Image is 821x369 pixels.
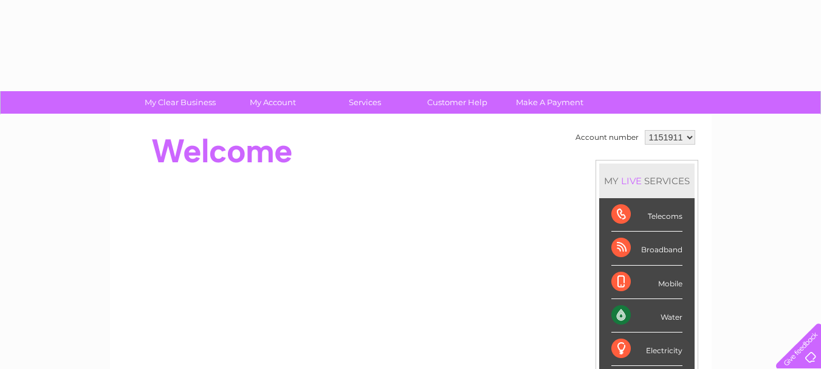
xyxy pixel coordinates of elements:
[611,266,682,299] div: Mobile
[599,164,695,198] div: MY SERVICES
[611,333,682,366] div: Electricity
[619,175,644,187] div: LIVE
[611,299,682,333] div: Water
[572,127,642,148] td: Account number
[611,232,682,265] div: Broadband
[500,91,600,114] a: Make A Payment
[222,91,323,114] a: My Account
[130,91,230,114] a: My Clear Business
[407,91,507,114] a: Customer Help
[315,91,415,114] a: Services
[611,198,682,232] div: Telecoms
